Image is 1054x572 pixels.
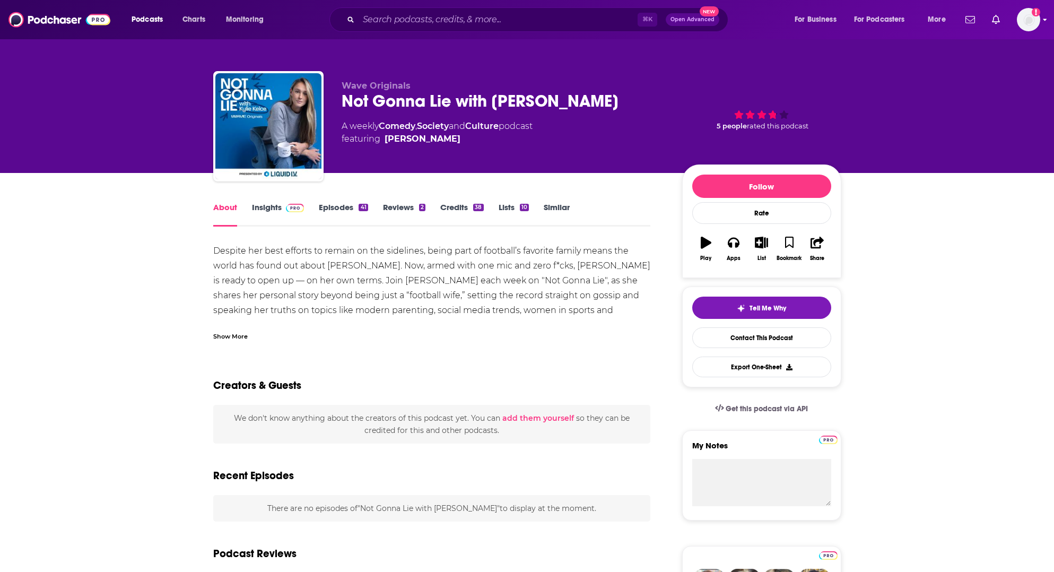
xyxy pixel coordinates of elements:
button: open menu [787,11,850,28]
a: Comedy [379,121,415,131]
div: Apps [727,255,741,262]
h2: Recent Episodes [213,469,294,482]
span: For Business [795,12,837,27]
a: Show notifications dropdown [988,11,1004,29]
button: Follow [692,175,831,198]
a: Pro website [819,434,838,444]
a: Episodes41 [319,202,368,227]
span: There are no episodes of "Not Gonna Lie with [PERSON_NAME]" to display at the moment. [267,504,596,513]
span: ⌘ K [638,13,657,27]
a: InsightsPodchaser Pro [252,202,304,227]
div: Search podcasts, credits, & more... [339,7,738,32]
a: Similar [544,202,570,227]
div: Despite her best efforts to remain on the sidelines, being part of football’s favorite family mea... [213,244,651,392]
div: List [757,255,766,262]
span: Monitoring [226,12,264,27]
span: Podcasts [132,12,163,27]
span: More [928,12,946,27]
svg: Add a profile image [1032,8,1040,16]
a: Credits38 [440,202,483,227]
button: Export One-Sheet [692,357,831,377]
div: 5 peoplerated this podcast [682,81,841,146]
a: About [213,202,237,227]
img: Not Gonna Lie with Kylie Kelce [215,73,321,179]
span: Wave Originals [342,81,411,91]
span: 5 people [717,122,747,130]
span: We don't know anything about the creators of this podcast yet . You can so they can be credited f... [234,413,630,435]
button: List [747,230,775,268]
div: Bookmark [777,255,802,262]
button: tell me why sparkleTell Me Why [692,297,831,319]
a: Charts [176,11,212,28]
h2: Creators & Guests [213,379,301,392]
div: 2 [419,204,425,211]
button: Bookmark [776,230,803,268]
div: Rate [692,202,831,224]
a: Show notifications dropdown [961,11,979,29]
div: 41 [359,204,368,211]
div: 10 [520,204,529,211]
span: , [415,121,417,131]
span: New [700,6,719,16]
a: Get this podcast via API [707,396,817,422]
button: open menu [124,11,177,28]
a: Lists10 [499,202,529,227]
label: My Notes [692,440,831,459]
img: User Profile [1017,8,1040,31]
a: Society [417,121,449,131]
span: Get this podcast via API [726,404,808,413]
button: Open AdvancedNew [666,13,719,26]
button: Show profile menu [1017,8,1040,31]
button: add them yourself [502,414,574,422]
span: Logged in as rowan.sullivan [1017,8,1040,31]
span: Charts [182,12,205,27]
button: Share [803,230,831,268]
div: Play [700,255,711,262]
button: open menu [219,11,277,28]
a: Reviews2 [383,202,425,227]
a: Culture [465,121,499,131]
span: Tell Me Why [750,304,786,313]
a: [PERSON_NAME] [385,133,460,145]
span: and [449,121,465,131]
a: Contact This Podcast [692,327,831,348]
h3: Podcast Reviews [213,547,297,560]
div: A weekly podcast [342,120,533,145]
span: Open Advanced [670,17,715,22]
img: Podchaser Pro [819,551,838,560]
button: open menu [920,11,959,28]
span: For Podcasters [854,12,905,27]
div: 38 [473,204,483,211]
img: Podchaser Pro [286,204,304,212]
span: featuring [342,133,533,145]
button: Apps [720,230,747,268]
button: open menu [847,11,920,28]
img: Podchaser - Follow, Share and Rate Podcasts [8,10,110,30]
img: tell me why sparkle [737,304,745,313]
div: Share [810,255,824,262]
img: Podchaser Pro [819,436,838,444]
input: Search podcasts, credits, & more... [359,11,638,28]
span: rated this podcast [747,122,808,130]
button: Play [692,230,720,268]
a: Pro website [819,550,838,560]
